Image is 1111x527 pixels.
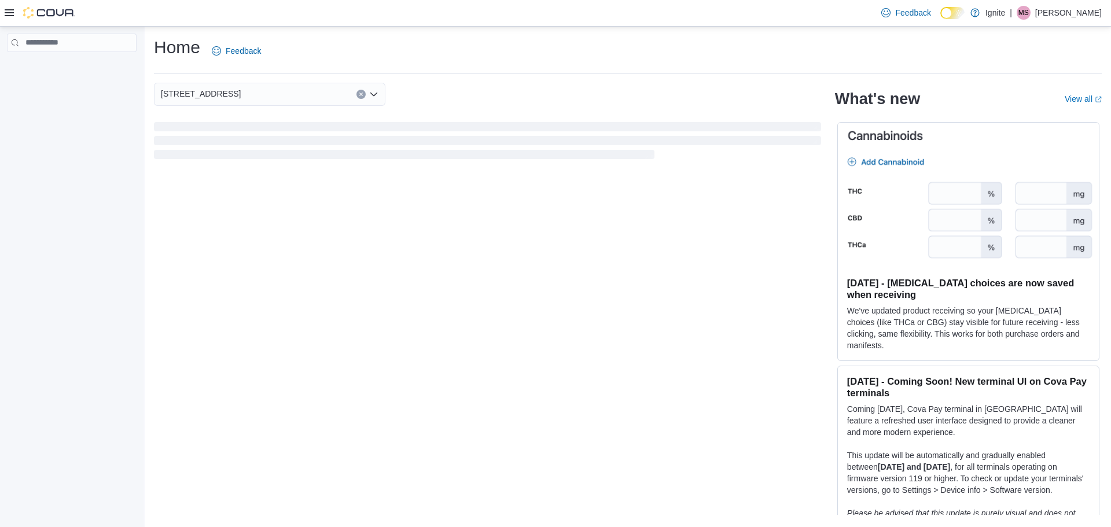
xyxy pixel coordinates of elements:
span: MS [1018,6,1029,20]
span: Feedback [226,45,261,57]
p: | [1010,6,1012,20]
p: Coming [DATE], Cova Pay terminal in [GEOGRAPHIC_DATA] will feature a refreshed user interface des... [847,403,1090,438]
span: [STREET_ADDRESS] [161,87,241,101]
svg: External link [1095,96,1102,103]
span: Feedback [895,7,930,19]
p: [PERSON_NAME] [1035,6,1102,20]
a: Feedback [207,39,266,62]
h3: [DATE] - Coming Soon! New terminal UI on Cova Pay terminals [847,375,1090,399]
h2: What's new [835,90,920,108]
p: Ignite [985,6,1005,20]
button: Open list of options [369,90,378,99]
a: Feedback [877,1,935,24]
p: We've updated product receiving so your [MEDICAL_DATA] choices (like THCa or CBG) stay visible fo... [847,305,1090,351]
h3: [DATE] - [MEDICAL_DATA] choices are now saved when receiving [847,277,1090,300]
button: Clear input [356,90,366,99]
p: This update will be automatically and gradually enabled between , for all terminals operating on ... [847,449,1090,496]
input: Dark Mode [940,7,965,19]
a: View allExternal link [1065,94,1102,104]
span: Loading [154,124,821,161]
h1: Home [154,36,200,59]
nav: Complex example [7,54,137,82]
img: Cova [23,7,75,19]
div: Maddison Smith [1017,6,1031,20]
strong: [DATE] and [DATE] [878,462,950,471]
